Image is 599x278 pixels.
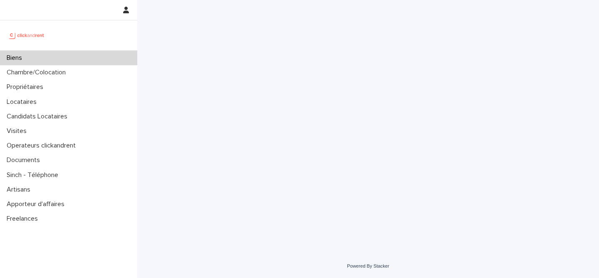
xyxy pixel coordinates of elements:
[3,200,71,208] p: Apporteur d'affaires
[3,113,74,121] p: Candidats Locataires
[3,171,65,179] p: Sinch - Téléphone
[3,186,37,194] p: Artisans
[3,142,82,150] p: Operateurs clickandrent
[3,127,33,135] p: Visites
[3,98,43,106] p: Locataires
[347,263,389,268] a: Powered By Stacker
[3,83,50,91] p: Propriétaires
[3,54,29,62] p: Biens
[7,27,47,44] img: UCB0brd3T0yccxBKYDjQ
[3,215,45,223] p: Freelances
[3,156,47,164] p: Documents
[3,69,72,76] p: Chambre/Colocation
